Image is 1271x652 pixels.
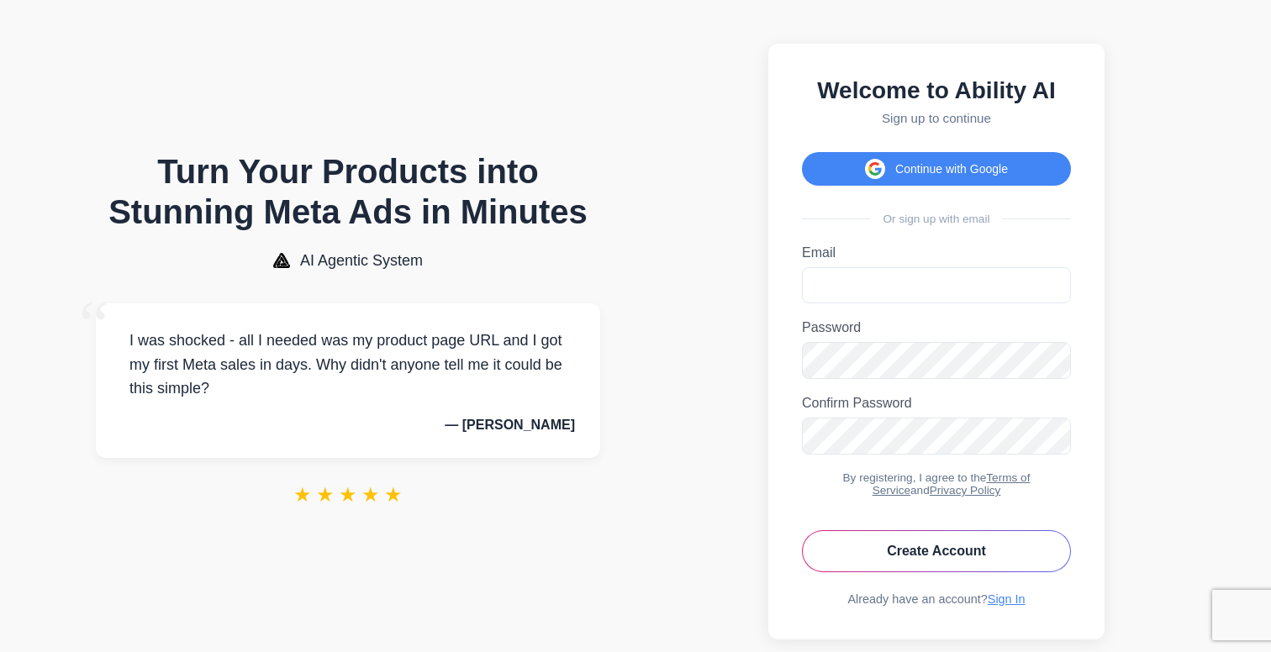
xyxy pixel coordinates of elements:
span: ★ [361,483,380,507]
p: Sign up to continue [802,111,1071,125]
img: AI Agentic System Logo [273,253,290,268]
span: “ [79,287,109,363]
p: I was shocked - all I needed was my product page URL and I got my first Meta sales in days. Why d... [121,329,575,401]
span: ★ [339,483,357,507]
button: Continue with Google [802,152,1071,186]
p: — [PERSON_NAME] [121,418,575,433]
span: AI Agentic System [300,252,423,270]
a: Privacy Policy [930,484,1001,497]
h2: Welcome to Ability AI [802,77,1071,104]
a: Sign In [988,592,1026,606]
button: Create Account [802,530,1071,572]
span: ★ [316,483,335,507]
label: Password [802,320,1071,335]
label: Email [802,245,1071,260]
span: ★ [293,483,312,507]
div: Already have an account? [802,592,1071,606]
div: By registering, I agree to the and [802,471,1071,497]
span: ★ [384,483,403,507]
label: Confirm Password [802,396,1071,411]
div: Or sign up with email [802,213,1071,225]
a: Terms of Service [873,471,1031,497]
h1: Turn Your Products into Stunning Meta Ads in Minutes [96,151,600,232]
